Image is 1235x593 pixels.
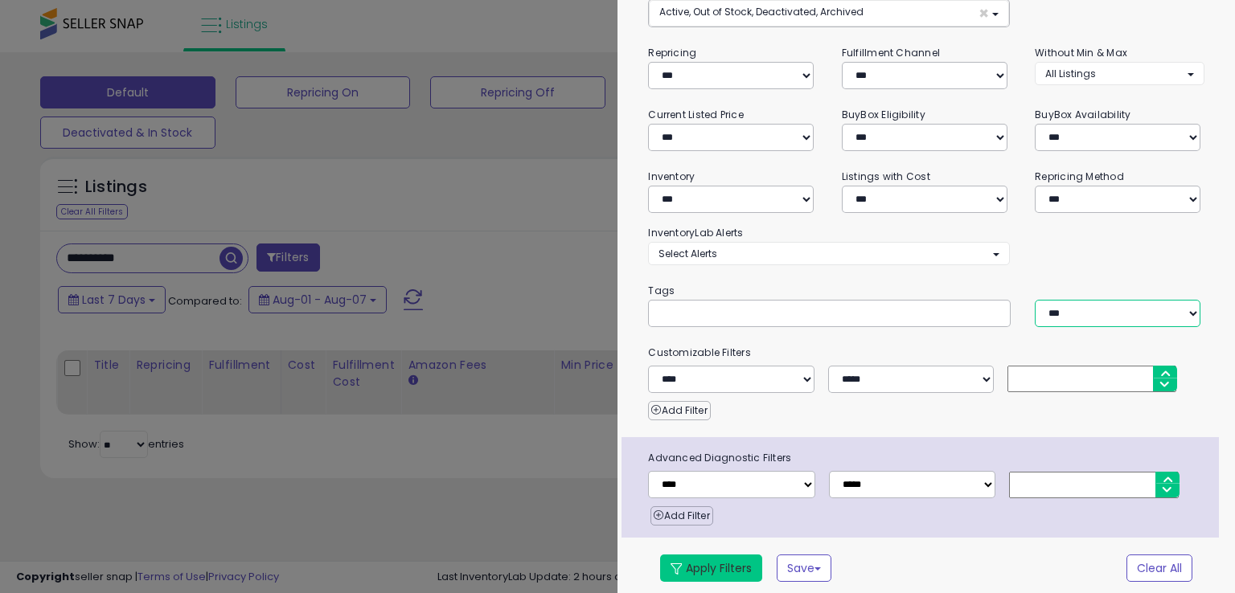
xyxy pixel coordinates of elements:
span: Advanced Diagnostic Filters [636,449,1218,467]
button: All Listings [1035,62,1204,85]
small: BuyBox Eligibility [842,108,925,121]
button: Add Filter [648,401,710,420]
small: Repricing [648,46,696,59]
small: Repricing Method [1035,170,1124,183]
button: Clear All [1126,554,1192,582]
small: Inventory [648,170,695,183]
small: Tags [636,282,1216,300]
small: InventoryLab Alerts [648,226,743,239]
button: Select Alerts [648,242,1009,265]
button: Add Filter [650,506,712,526]
small: Customizable Filters [636,344,1216,362]
span: All Listings [1045,67,1096,80]
small: BuyBox Availability [1035,108,1130,121]
small: Current Listed Price [648,108,743,121]
small: Without Min & Max [1035,46,1127,59]
button: Save [777,554,831,582]
span: Active, Out of Stock, Deactivated, Archived [659,5,864,18]
span: × [979,5,989,22]
small: Listings with Cost [842,170,930,183]
span: Select Alerts [659,247,717,260]
button: Apply Filters [660,554,762,582]
small: Fulfillment Channel [842,46,940,59]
